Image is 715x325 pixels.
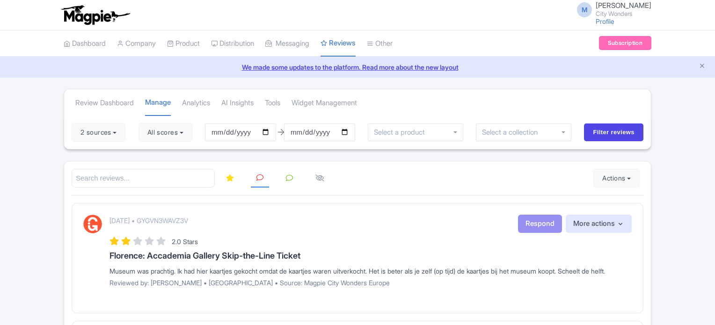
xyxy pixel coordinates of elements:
a: Company [117,31,156,57]
a: We made some updates to the platform. Read more about the new layout [6,62,709,72]
a: Analytics [182,90,210,116]
a: AI Insights [221,90,254,116]
a: Messaging [265,31,309,57]
a: Other [367,31,393,57]
img: GetYourGuide Logo [83,215,102,233]
a: Distribution [211,31,254,57]
p: Reviewed by: [PERSON_NAME] • [GEOGRAPHIC_DATA] • Source: Magpie City Wonders Europe [109,278,632,288]
h3: Florence: Accademia Gallery Skip-the-Line Ticket [109,251,632,260]
input: Select a collection [482,128,544,137]
a: Review Dashboard [75,90,134,116]
button: All scores [139,123,192,142]
small: City Wonders [596,11,651,17]
a: Reviews [321,30,356,57]
button: Respond [518,215,562,233]
button: More actions [566,215,632,233]
p: [DATE] • GYGVN3WAVZ3V [109,216,188,225]
a: Tools [265,90,280,116]
span: [PERSON_NAME] [596,1,651,10]
a: Profile [596,17,614,25]
input: Filter reviews [584,123,643,141]
a: Widget Management [292,90,357,116]
a: Manage [145,90,171,116]
a: Subscription [599,36,651,50]
a: Dashboard [64,31,106,57]
button: Actions [593,169,640,188]
a: Product [167,31,200,57]
input: Search reviews... [72,169,215,188]
span: M [577,2,592,17]
div: Museum was prachtig. Ik had hier kaartjes gekocht omdat de kaartjes waren uitverkocht. Het is bet... [109,266,632,276]
button: 2 sources [72,123,125,142]
input: Select a product [374,128,430,137]
button: Close announcement [699,61,706,72]
span: 2.0 Stars [172,238,198,246]
img: logo-ab69f6fb50320c5b225c76a69d11143b.png [59,5,131,25]
a: M [PERSON_NAME] City Wonders [571,2,651,17]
